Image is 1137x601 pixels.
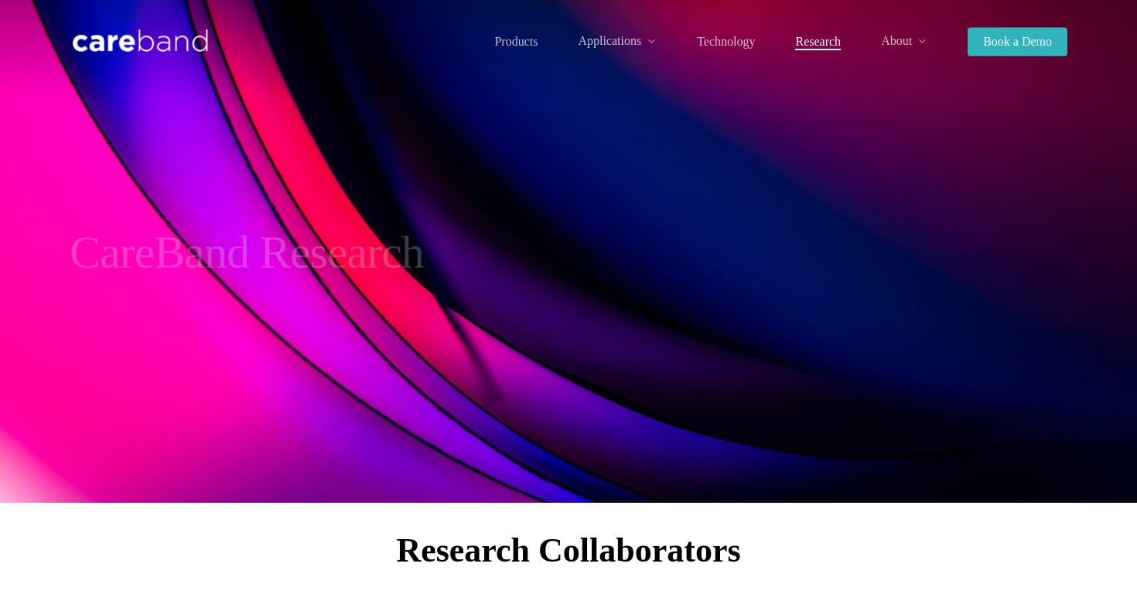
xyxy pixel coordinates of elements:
[881,35,927,48] a: About
[70,221,1067,283] h2: CareBand Research
[494,36,538,48] a: Products
[881,34,912,47] span: About
[983,35,1052,48] span: Book a Demo
[968,36,1067,48] a: Book a Demo
[697,36,755,48] a: Technology
[795,36,841,48] a: Research
[70,530,1067,572] h2: Research Collaborators
[578,35,657,48] a: Applications
[795,35,841,48] span: Research
[578,34,641,47] span: Applications
[494,35,538,48] span: Products
[697,35,755,48] span: Technology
